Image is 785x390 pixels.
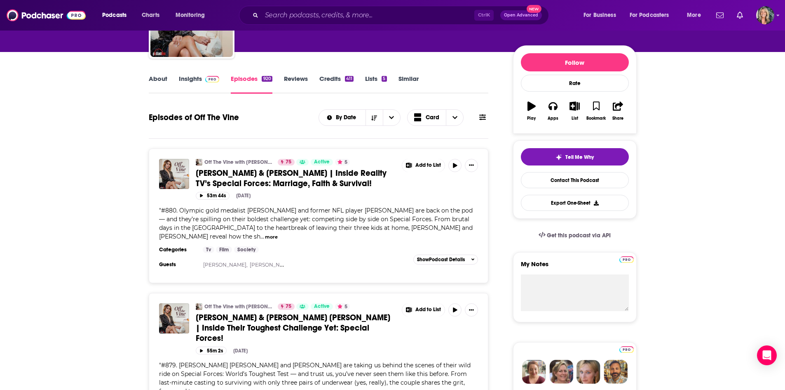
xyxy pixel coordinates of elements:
a: Tv [203,246,214,253]
h2: Choose View [407,109,464,126]
a: Society [234,246,259,253]
a: 75 [278,303,295,310]
span: Add to List [415,162,441,168]
div: Search podcasts, credits, & more... [247,6,557,25]
a: Active [311,159,333,165]
span: Add to List [415,307,441,313]
a: Pro website [619,345,634,353]
span: For Business [583,9,616,21]
span: 75 [286,158,291,166]
button: open menu [624,9,681,22]
a: Credits411 [319,75,354,94]
button: List [564,96,585,126]
span: ... [260,233,264,240]
button: open menu [319,115,366,121]
img: Eric & Jessie James Decker | Inside Their Toughest Challenge Yet: Special Forces! [159,303,189,333]
button: Open AdvancedNew [500,10,542,20]
img: Jon Profile [604,360,628,384]
img: Podchaser Pro [205,76,220,83]
button: Show More Button [465,159,478,172]
button: 5 [335,303,350,310]
span: Open Advanced [504,13,538,17]
div: [DATE] [236,193,251,199]
span: Tell Me Why [565,154,594,161]
a: Charts [136,9,164,22]
button: Sort Direction [366,110,383,125]
span: Active [314,303,330,311]
span: Card [426,115,439,121]
img: Jules Profile [576,360,600,384]
div: 920 [262,76,272,82]
span: Logged in as lisa.beech [756,6,774,24]
button: open menu [383,110,400,125]
span: Monitoring [176,9,205,21]
div: Apps [548,116,558,121]
button: Apps [542,96,564,126]
img: Off The Vine with Kaitlyn Bristowe [196,303,202,310]
button: open menu [96,9,137,22]
a: About [149,75,167,94]
span: More [687,9,701,21]
a: Off The Vine with [PERSON_NAME] [204,159,272,165]
label: My Notes [521,260,629,274]
span: Get this podcast via API [547,232,611,239]
span: #880. Olympic gold medalist [PERSON_NAME] and former NFL player [PERSON_NAME] are back on the pod... [159,207,473,240]
img: User Profile [756,6,774,24]
a: InsightsPodchaser Pro [179,75,220,94]
button: tell me why sparkleTell Me Why [521,148,629,165]
img: Podchaser Pro [619,346,634,353]
span: [PERSON_NAME] & [PERSON_NAME] [PERSON_NAME] | Inside Their Toughest Challenge Yet: Special Forces! [196,312,390,343]
div: Play [527,116,536,121]
button: 5 [335,159,350,165]
button: Show More Button [402,303,445,317]
div: Bookmark [586,116,606,121]
a: [PERSON_NAME] & [PERSON_NAME] | Inside Reality TV’s Special Forces: Marriage, Faith & Survival! [196,168,396,189]
span: Charts [142,9,159,21]
span: New [527,5,541,13]
div: 411 [345,76,354,82]
div: [DATE] [233,348,248,354]
span: Ctrl K [474,10,494,21]
a: Pro website [619,255,634,263]
a: Show notifications dropdown [713,8,727,22]
a: Lists5 [365,75,387,94]
button: Show More Button [465,303,478,317]
input: Search podcasts, credits, & more... [262,9,474,22]
span: 75 [286,303,291,311]
a: [PERSON_NAME] & [PERSON_NAME] [PERSON_NAME] | Inside Their Toughest Challenge Yet: Special Forces! [196,312,396,343]
a: [PERSON_NAME] [250,262,293,268]
button: ShowPodcast Details [413,255,478,265]
a: Show notifications dropdown [733,8,746,22]
img: Podchaser - Follow, Share and Rate Podcasts [7,7,86,23]
button: Play [521,96,542,126]
h1: Episodes of Off The Vine [149,112,239,123]
a: Active [311,303,333,310]
img: tell me why sparkle [555,154,562,161]
button: Share [607,96,628,126]
img: Shawn Johnson & Andrew East | Inside Reality TV’s Special Forces: Marriage, Faith & Survival! [159,159,189,189]
img: Off The Vine with Kaitlyn Bristowe [196,159,202,165]
div: 5 [382,76,387,82]
button: 55m 2s [196,347,227,355]
img: Barbara Profile [549,360,573,384]
button: Export One-Sheet [521,195,629,211]
button: 53m 44s [196,192,230,200]
span: Podcasts [102,9,127,21]
a: Get this podcast via API [532,225,618,246]
h3: Guests [159,261,196,268]
button: more [265,234,278,241]
a: Contact This Podcast [521,172,629,188]
img: Podchaser Pro [619,256,634,263]
button: open menu [170,9,216,22]
button: Show profile menu [756,6,774,24]
span: For Podcasters [630,9,669,21]
a: Off The Vine with [PERSON_NAME] [204,303,272,310]
img: Sydney Profile [522,360,546,384]
span: Active [314,158,330,166]
h2: Choose List sort [319,109,401,126]
button: Bookmark [586,96,607,126]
